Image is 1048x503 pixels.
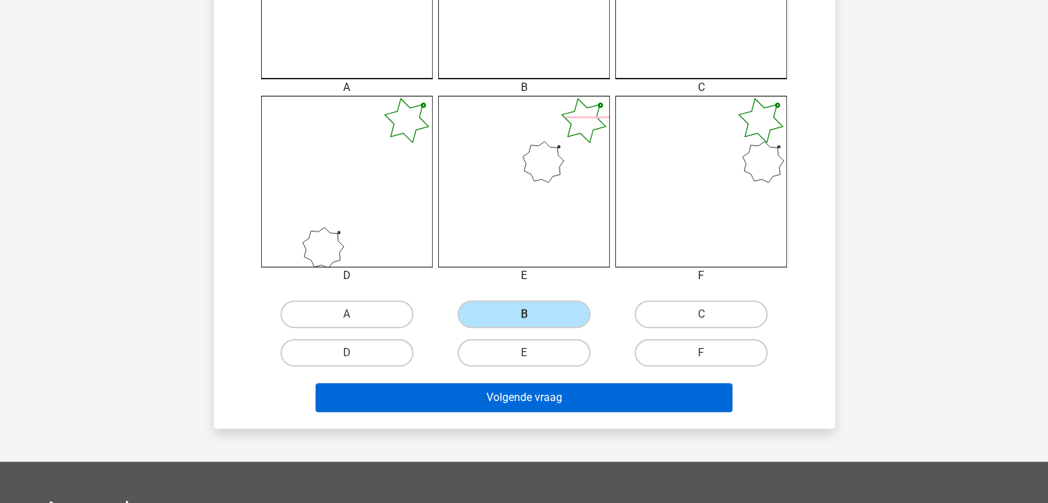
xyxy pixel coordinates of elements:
div: E [428,267,620,284]
label: B [458,300,590,328]
button: Volgende vraag [316,383,732,412]
label: C [635,300,768,328]
div: B [428,79,620,96]
label: F [635,339,768,367]
div: A [251,79,443,96]
label: A [280,300,413,328]
label: D [280,339,413,367]
div: C [605,79,797,96]
div: D [251,267,443,284]
div: F [605,267,797,284]
label: E [458,339,590,367]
